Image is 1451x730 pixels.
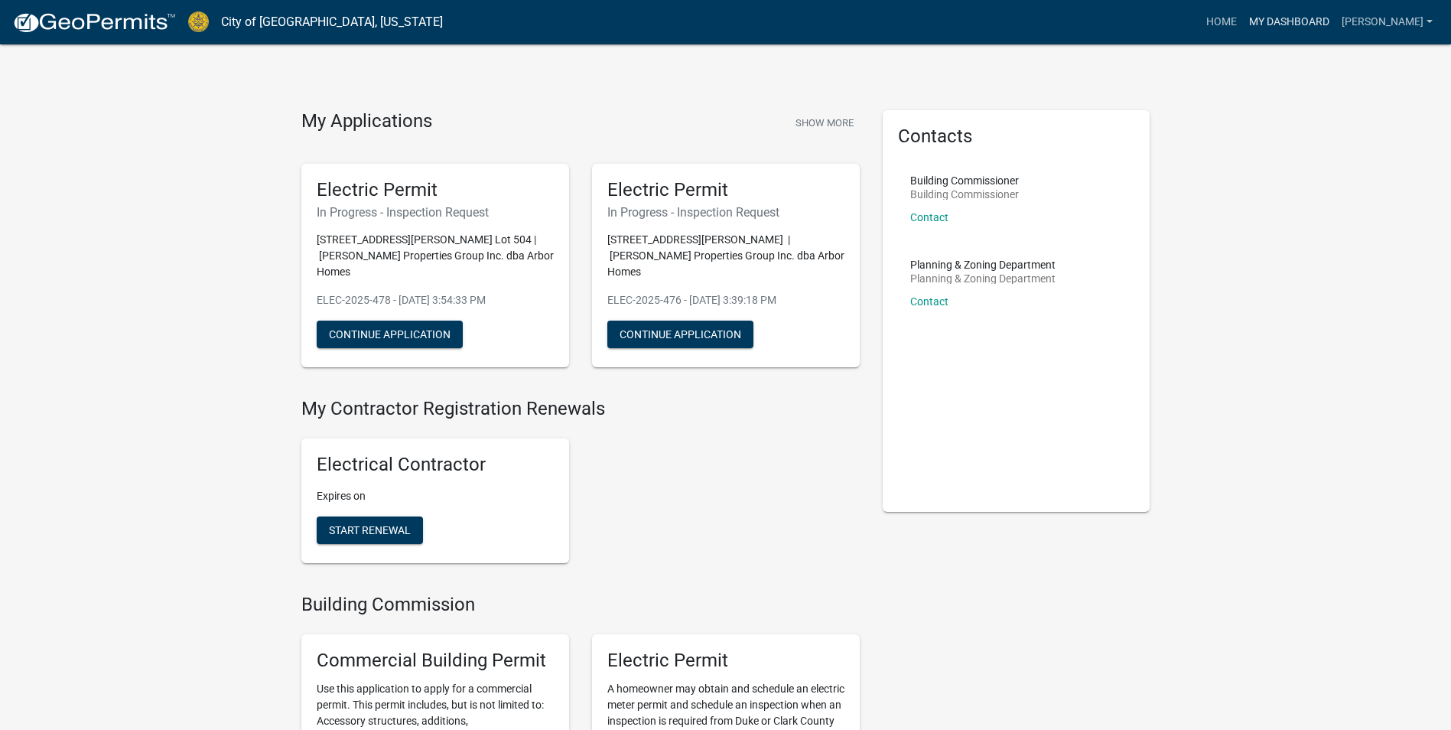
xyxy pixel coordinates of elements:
span: Start Renewal [329,524,411,536]
h5: Commercial Building Permit [317,650,554,672]
wm-registration-list-section: My Contractor Registration Renewals [301,398,860,575]
p: Building Commissioner [910,189,1019,200]
p: [STREET_ADDRESS][PERSON_NAME] | [PERSON_NAME] Properties Group Inc. dba Arbor Homes [607,232,844,280]
p: Expires on [317,488,554,504]
h4: My Contractor Registration Renewals [301,398,860,420]
a: City of [GEOGRAPHIC_DATA], [US_STATE] [221,9,443,35]
button: Show More [789,110,860,135]
h5: Electric Permit [317,179,554,201]
a: Contact [910,211,948,223]
img: City of Jeffersonville, Indiana [188,11,209,32]
a: Home [1200,8,1243,37]
p: [STREET_ADDRESS][PERSON_NAME] Lot 504 | [PERSON_NAME] Properties Group Inc. dba Arbor Homes [317,232,554,280]
p: ELEC-2025-478 - [DATE] 3:54:33 PM [317,292,554,308]
h6: In Progress - Inspection Request [607,205,844,220]
h5: Electrical Contractor [317,454,554,476]
h5: Electric Permit [607,179,844,201]
p: Planning & Zoning Department [910,259,1056,270]
a: [PERSON_NAME] [1336,8,1439,37]
h5: Contacts [898,125,1135,148]
p: Building Commissioner [910,175,1019,186]
button: Start Renewal [317,517,423,544]
h6: In Progress - Inspection Request [317,205,554,220]
button: Continue Application [607,321,753,348]
a: My Dashboard [1243,8,1336,37]
a: Contact [910,295,948,308]
h4: My Applications [301,110,432,133]
p: ELEC-2025-476 - [DATE] 3:39:18 PM [607,292,844,308]
button: Continue Application [317,321,463,348]
h5: Electric Permit [607,650,844,672]
p: Planning & Zoning Department [910,273,1056,284]
h4: Building Commission [301,594,860,616]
